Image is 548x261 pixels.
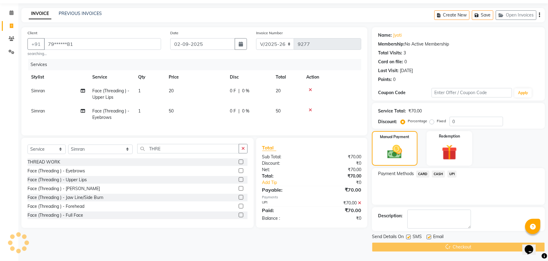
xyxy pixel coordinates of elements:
[378,171,414,177] span: Payment Methods
[312,186,366,193] div: ₹70.00
[378,50,402,56] div: Total Visits:
[496,10,536,20] button: Open Invoices
[432,88,512,97] input: Enter Offer / Coupon Code
[413,233,422,241] span: SMS
[522,237,542,255] iframe: chat widget
[44,38,161,50] input: Search by Name/Mobile/Email/Code
[258,215,312,222] div: Balance :
[276,88,281,94] span: 20
[28,186,100,192] div: Face (Threading ) - [PERSON_NAME]
[258,179,321,186] a: Add Tip
[380,134,409,140] label: Manual Payment
[138,88,141,94] span: 1
[137,144,239,153] input: Search or Scan
[230,88,236,94] span: 0 F
[408,118,427,124] label: Percentage
[437,143,462,162] img: _gift.svg
[138,108,141,114] span: 1
[312,207,366,214] div: ₹70.00
[378,119,397,125] div: Discount:
[89,70,134,84] th: Service
[169,108,174,114] span: 50
[169,88,174,94] span: 20
[28,59,366,70] div: Services
[439,134,460,139] label: Redemption
[393,32,402,39] a: Jyoti
[312,167,366,173] div: ₹70.00
[92,88,129,100] span: Face (Threading ) - Upper Lips
[272,70,303,84] th: Total
[408,108,422,114] div: ₹70.00
[378,41,405,47] div: Membership:
[378,32,392,39] div: Name:
[378,59,403,65] div: Card on file:
[312,160,366,167] div: ₹0
[258,173,312,179] div: Total:
[238,108,240,114] span: |
[28,177,87,183] div: Face (Threading ) - Upper Lips
[28,51,161,57] small: searching...
[404,59,407,65] div: 0
[303,70,361,84] th: Action
[312,215,366,222] div: ₹0
[472,10,493,20] button: Save
[447,171,457,178] span: UPI
[170,30,178,36] label: Date
[29,8,51,19] a: INVOICE
[262,145,276,151] span: Total
[258,186,312,193] div: Payable:
[393,76,395,83] div: 0
[28,194,103,201] div: Face (Threading ) - Jaw Line/Side Burn
[31,108,45,114] span: Simran
[378,213,403,219] div: Description:
[258,154,312,160] div: Sub Total:
[432,171,445,178] span: CASH
[262,195,361,200] div: Payments
[134,70,165,84] th: Qty
[416,171,429,178] span: CARD
[226,70,272,84] th: Disc
[28,168,85,174] div: Face (Threading ) - Eyebrows
[258,200,312,206] div: UPI
[434,10,469,20] button: Create New
[92,108,129,120] span: Face (Threading ) - Eyebrows
[59,11,102,16] a: PREVIOUS INVOICES
[514,88,532,97] button: Apply
[378,108,406,114] div: Service Total:
[378,90,432,96] div: Coupon Code
[276,108,281,114] span: 50
[28,30,37,36] label: Client
[312,154,366,160] div: ₹70.00
[31,88,45,94] span: Simran
[437,118,446,124] label: Fixed
[378,76,392,83] div: Points:
[28,70,89,84] th: Stylist
[378,68,399,74] div: Last Visit:
[230,108,236,114] span: 0 F
[258,160,312,167] div: Discount:
[403,50,406,56] div: 3
[242,108,249,114] span: 0 %
[400,68,413,74] div: [DATE]
[258,207,312,214] div: Paid:
[242,88,249,94] span: 0 %
[433,233,443,241] span: Email
[238,88,240,94] span: |
[28,38,45,50] button: +91
[165,70,226,84] th: Price
[312,173,366,179] div: ₹70.00
[28,203,84,210] div: Face (Threading ) - Forehead
[28,212,83,219] div: Face (Threading ) - Full Face
[256,30,283,36] label: Invoice Number
[321,179,366,186] div: ₹0
[28,159,60,165] div: THREAD WORK
[312,200,366,206] div: ₹70.00
[372,233,404,241] span: Send Details On
[383,143,407,160] img: _cash.svg
[258,167,312,173] div: Net:
[378,41,539,47] div: No Active Membership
